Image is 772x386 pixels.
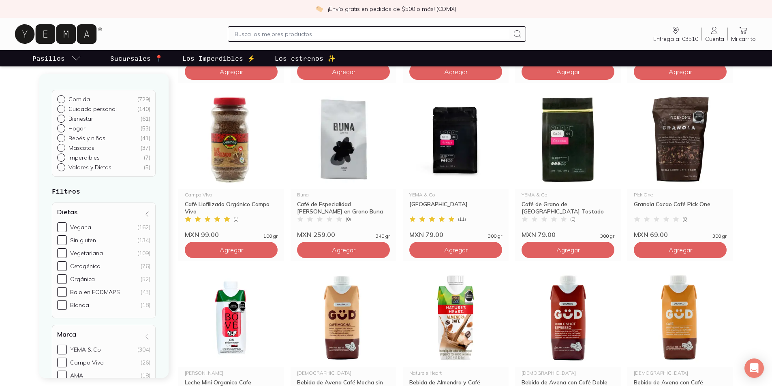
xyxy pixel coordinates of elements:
div: Granola Cacao Café Pick One [634,200,727,215]
div: (134) [137,237,150,244]
a: Los estrenos ✨ [273,50,337,66]
input: Blanda(18) [57,300,67,310]
span: Cuenta [705,35,724,43]
p: Los estrenos ✨ [275,53,336,63]
a: Sucursales 📍 [109,50,165,66]
div: Buna [297,192,390,197]
div: Bajo en FODMAPS [70,288,120,296]
span: Agregar [444,68,468,76]
div: (26) [141,359,150,366]
span: 300 gr [600,234,614,239]
button: Agregar [634,242,727,258]
div: ( 140 ) [137,105,150,113]
div: ( 41 ) [140,134,150,142]
div: YEMA & Co [409,192,502,197]
div: (18) [141,372,150,379]
span: Entrega a: 03510 [653,35,698,43]
div: YEMA & Co [70,346,101,353]
div: Campo Vivo [185,192,278,197]
button: Agregar [185,242,278,258]
div: (304) [137,346,150,353]
div: (109) [137,250,150,257]
div: Café de Grano de [GEOGRAPHIC_DATA] Tostado [522,200,614,215]
img: Bebida de Café Doble Shot Espresso Orgánico GUD [515,268,621,367]
p: Cuidado personal [68,105,117,113]
span: MXN 79.00 [522,230,556,239]
span: Agregar [556,246,580,254]
a: Café Grano de Oaxaca Tostado y MolidoYEMA & CoCafé de Grano de [GEOGRAPHIC_DATA] Tostado(0)MXN 79... [515,90,621,239]
button: Agregar [522,64,614,80]
img: granola de cacao y café pick one [627,90,733,189]
input: Bajo en FODMAPS(43) [57,287,67,297]
a: Cuenta [702,26,727,43]
span: Agregar [444,246,468,254]
img: Leche Mini Organico Cafe Bove [178,268,284,367]
img: Café Liofilizado Orgánico Campo Vivo [178,90,284,189]
p: Mascotas [68,144,94,151]
div: ( 7 ) [143,154,150,161]
h4: Marca [57,330,76,338]
img: Café Dalia en Grano Buna [291,90,396,189]
a: Café Dalia en Grano BunaBunaCafé de Especialidad [PERSON_NAME] en Grano Buna(0)MXN 259.00340 gr [291,90,396,239]
img: Bebida de almendra con café libre de conservadores y saborizantes artificiales. Envase tetrapack ... [403,268,509,367]
a: Cafe de oaxacaYEMA & Co[GEOGRAPHIC_DATA](11)MXN 79.00300 gr [403,90,509,239]
img: Café Grano de Oaxaca Tostado y Molido [515,90,621,189]
a: Mi carrito [728,26,759,43]
span: ( 0 ) [346,217,351,222]
button: Agregar [409,64,502,80]
span: Mi carrito [731,35,756,43]
div: AMA [70,372,83,379]
img: check [316,5,323,13]
div: ( 37 ) [140,144,150,151]
a: Entrega a: 03510 [650,26,701,43]
div: (76) [141,262,150,270]
button: Agregar [634,64,727,80]
button: Agregar [522,242,614,258]
div: ( 729 ) [137,96,150,103]
span: ( 1 ) [233,217,239,222]
div: Vegana [70,224,91,231]
span: ( 0 ) [570,217,575,222]
h4: Dietas [57,208,77,216]
span: 340 gr [376,234,390,239]
input: Vegana(162) [57,222,67,232]
span: 300 gr [712,234,727,239]
img: Bebida de Avena Café Mocha Sin Azúcar Orgánica Gud [291,268,396,367]
span: Agregar [556,68,580,76]
span: 100 gr [263,234,278,239]
p: Bienestar [68,115,93,122]
div: Blanda [70,301,89,309]
div: ( 61 ) [140,115,150,122]
div: [DEMOGRAPHIC_DATA] [522,371,614,375]
div: Café de Especialidad [PERSON_NAME] en Grano Buna [297,200,390,215]
input: Cetogénica(76) [57,261,67,271]
span: MXN 99.00 [185,230,219,239]
span: MXN 69.00 [634,230,668,239]
p: Bebés y niños [68,134,105,142]
div: (162) [137,224,150,231]
div: Open Intercom Messenger [744,358,764,378]
img: Bebida de Avena Con Café Orgánico Gud [627,268,733,367]
img: Cafe de oaxaca [403,90,509,189]
div: Pick One [634,192,727,197]
div: Nature's Heart [409,371,502,375]
div: [GEOGRAPHIC_DATA] [409,200,502,215]
div: Cetogénica [70,262,101,270]
p: Sucursales 📍 [110,53,163,63]
input: Busca los mejores productos [235,29,509,39]
span: Agregar [332,68,355,76]
div: Café Liofilizado Orgánico Campo Vivo [185,200,278,215]
div: ( 5 ) [143,164,150,171]
span: Agregar [220,246,243,254]
p: Valores y Dietas [68,164,111,171]
input: AMA(18) [57,371,67,380]
div: Campo Vivo [70,359,104,366]
span: 300 gr [488,234,502,239]
span: MXN 79.00 [409,230,443,239]
div: [DEMOGRAPHIC_DATA] [634,371,727,375]
p: Los Imperdibles ⚡️ [182,53,255,63]
div: [DEMOGRAPHIC_DATA] [297,371,390,375]
p: Hogar [68,125,86,132]
strong: Filtros [52,187,80,195]
a: granola de cacao y café pick onePick OneGranola Cacao Café Pick One(0)MXN 69.00300 gr [627,90,733,239]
